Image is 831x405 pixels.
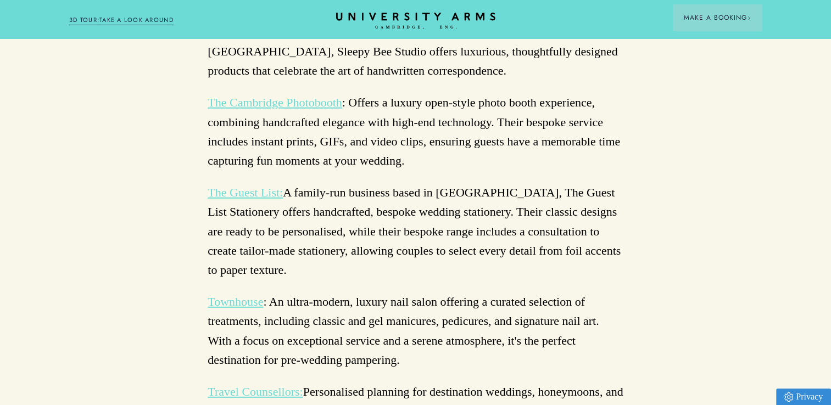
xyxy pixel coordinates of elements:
p: : An ultra-modern, luxury nail salon offering a curated selection of treatments, including classi... [208,292,623,369]
p: A family-run creative stationery and gift business based in [GEOGRAPHIC_DATA], Sleepy Bee Studio ... [208,22,623,81]
a: Townhouse [208,295,263,308]
a: The Guest List: [208,185,283,199]
a: The Cambridge Photobooth [208,95,342,109]
p: : Offers a luxury open-style photo booth experience, combining handcrafted elegance with high-end... [208,93,623,170]
a: Home [336,13,495,30]
img: Arrow icon [747,16,751,20]
p: A family-run business based in [GEOGRAPHIC_DATA], The Guest List Stationery offers handcrafted, b... [208,183,623,279]
button: Make a BookingArrow icon [673,4,762,31]
a: Sleepy Bee Studio: [208,25,300,39]
a: Travel Counsellors: [208,385,303,398]
a: 3D TOUR:TAKE A LOOK AROUND [69,15,174,25]
span: Make a Booking [684,13,751,22]
img: Privacy [784,392,793,402]
a: Privacy [776,389,831,405]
